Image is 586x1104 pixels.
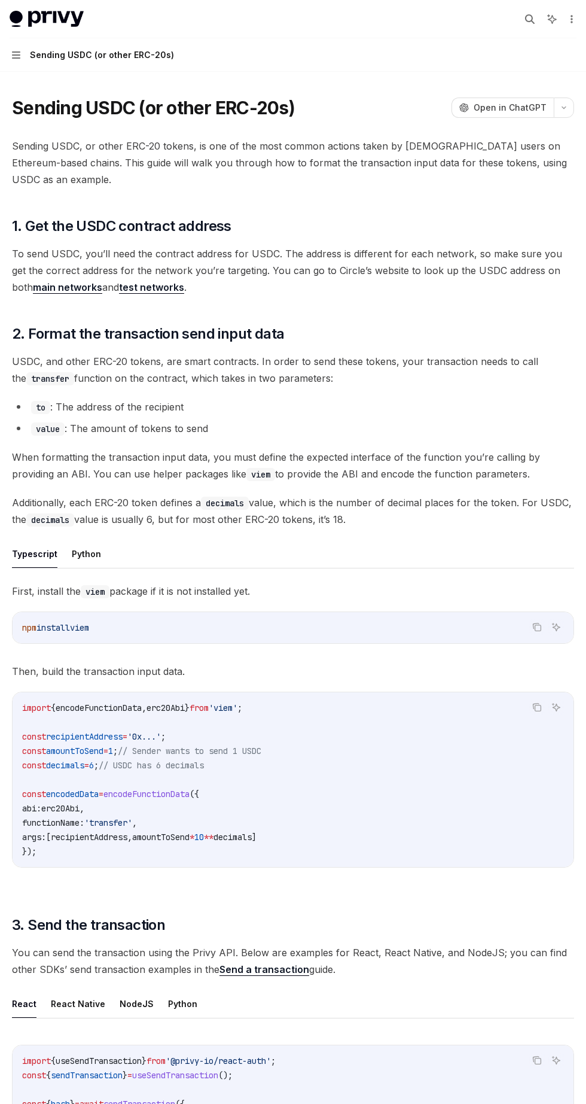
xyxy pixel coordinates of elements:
span: 1 [108,746,113,756]
span: encodedData [46,789,99,799]
span: { [46,1070,51,1081]
li: : The amount of tokens to send [12,420,574,437]
span: 3. Send the transaction [12,916,165,935]
span: // Sender wants to send 1 USDC [118,746,261,756]
span: ({ [190,789,199,799]
span: viem [70,622,89,633]
span: First, install the package if it is not installed yet. [12,583,574,600]
span: abi: [22,803,41,814]
span: 'viem' [209,702,237,713]
code: to [31,401,50,414]
span: // USDC has 6 decimals [99,760,204,771]
button: Python [72,540,101,568]
button: Ask AI [548,699,564,715]
span: [ [46,832,51,843]
span: When formatting the transaction input data, you must define the expected interface of the functio... [12,449,574,482]
img: light logo [10,11,84,28]
span: } [142,1056,146,1066]
a: main networks [33,281,102,294]
span: ; [271,1056,276,1066]
span: You can send the transaction using the Privy API. Below are examples for React, React Native, and... [12,944,574,978]
span: = [123,731,127,742]
span: 6 [89,760,94,771]
code: decimals [26,513,74,527]
span: const [22,746,46,756]
button: Ask AI [548,619,564,635]
button: React Native [51,990,105,1018]
button: React [12,990,36,1018]
span: } [185,702,190,713]
button: Python [168,990,197,1018]
span: 2. Format the transaction send input data [12,324,284,343]
div: Sending USDC (or other ERC-20s) [30,48,174,62]
span: ; [113,746,118,756]
span: npm [22,622,36,633]
span: useSendTransaction [56,1056,142,1066]
span: , [80,803,84,814]
span: 'transfer' [84,817,132,828]
span: '0x...' [127,731,161,742]
span: { [51,702,56,713]
a: test networks [119,281,184,294]
a: Send a transaction [219,963,309,976]
span: { [51,1056,56,1066]
h1: Sending USDC (or other ERC-20s) [12,97,295,118]
button: NodeJS [120,990,154,1018]
span: useSendTransaction [132,1070,218,1081]
span: }); [22,846,36,857]
span: Sending USDC, or other ERC-20 tokens, is one of the most common actions taken by [DEMOGRAPHIC_DAT... [12,138,574,188]
span: const [22,1070,46,1081]
code: decimals [201,497,249,510]
button: Copy the contents from the code block [529,699,545,715]
span: encodeFunctionData [103,789,190,799]
span: Open in ChatGPT [474,102,547,114]
button: More actions [564,11,576,28]
span: encodeFunctionData [56,702,142,713]
span: sendTransaction [51,1070,123,1081]
span: functionName: [22,817,84,828]
span: = [99,789,103,799]
button: Open in ChatGPT [451,98,554,118]
span: , [132,817,137,828]
li: : The address of the recipient [12,399,574,415]
code: transfer [26,372,74,385]
span: = [127,1070,132,1081]
button: Typescript [12,540,57,568]
button: Copy the contents from the code block [529,1053,545,1068]
span: ; [94,760,99,771]
button: Ask AI [548,1053,564,1068]
span: decimals [213,832,252,843]
code: value [31,422,65,436]
span: recipientAddress [51,832,127,843]
code: viem [81,585,109,598]
span: ; [237,702,242,713]
span: Then, build the transaction input data. [12,663,574,680]
span: ; [161,731,166,742]
span: USDC, and other ERC-20 tokens, are smart contracts. In order to send these tokens, your transacti... [12,353,574,387]
span: const [22,789,46,799]
span: , [127,832,132,843]
span: (); [218,1070,233,1081]
span: install [36,622,70,633]
span: recipientAddress [46,731,123,742]
code: viem [246,468,275,481]
span: from [146,1056,166,1066]
span: = [84,760,89,771]
span: '@privy-io/react-auth' [166,1056,271,1066]
span: 10 [194,832,204,843]
span: erc20Abi [41,803,80,814]
span: from [190,702,209,713]
span: args: [22,832,46,843]
span: const [22,731,46,742]
button: Copy the contents from the code block [529,619,545,635]
span: Additionally, each ERC-20 token defines a value, which is the number of decimal places for the to... [12,494,574,528]
span: const [22,760,46,771]
span: decimals [46,760,84,771]
span: 1. Get the USDC contract address [12,217,231,236]
span: , [142,702,146,713]
span: amountToSend [46,746,103,756]
span: = [103,746,108,756]
span: } [123,1070,127,1081]
span: To send USDC, you’ll need the contract address for USDC. The address is different for each networ... [12,245,574,296]
span: amountToSend [132,832,190,843]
